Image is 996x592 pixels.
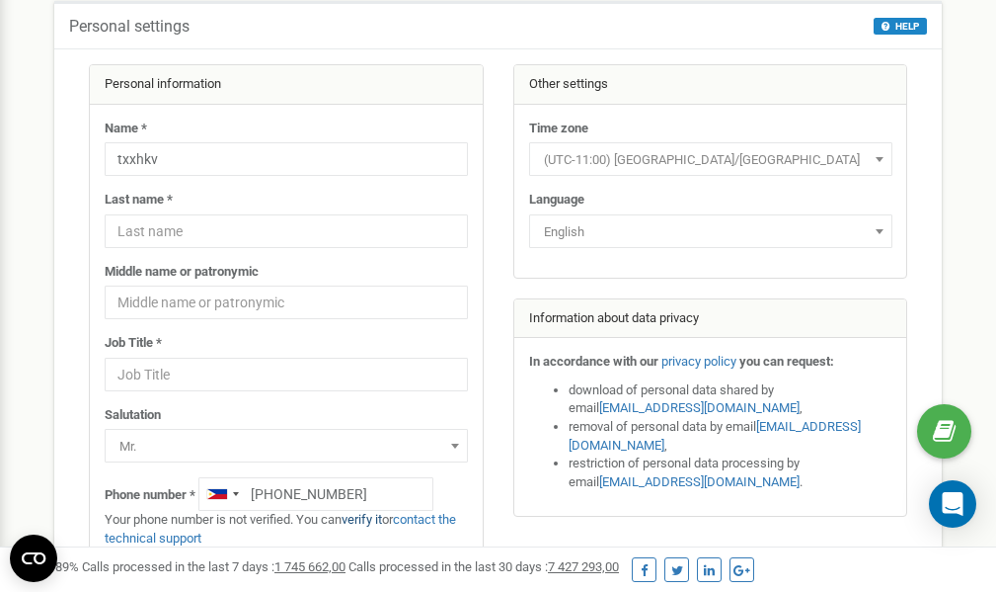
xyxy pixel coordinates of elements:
[529,191,584,210] label: Language
[105,142,468,176] input: Name
[599,474,800,489] a: [EMAIL_ADDRESS][DOMAIN_NAME]
[105,334,162,353] label: Job Title *
[69,18,190,36] h5: Personal settings
[105,406,161,425] label: Salutation
[536,146,885,174] span: (UTC-11:00) Pacific/Midway
[105,263,259,282] label: Middle name or patronymic
[105,191,173,210] label: Last name *
[569,381,892,418] li: download of personal data shared by email ,
[105,214,468,248] input: Last name
[105,358,468,391] input: Job Title
[529,142,892,176] span: (UTC-11:00) Pacific/Midway
[874,18,927,35] button: HELP
[536,218,885,246] span: English
[514,299,907,339] div: Information about data privacy
[529,120,588,138] label: Time zone
[514,65,907,105] div: Other settings
[105,286,468,319] input: Middle name or patronymic
[739,354,834,369] strong: you can request:
[105,486,195,505] label: Phone number *
[198,477,433,511] input: +1-800-555-55-55
[529,214,892,248] span: English
[348,559,619,574] span: Calls processed in the last 30 days :
[105,120,147,138] label: Name *
[199,478,245,510] div: Telephone country code
[82,559,345,574] span: Calls processed in the last 7 days :
[661,354,736,369] a: privacy policy
[569,455,892,491] li: restriction of personal data processing by email .
[929,480,976,528] div: Open Intercom Messenger
[105,429,468,463] span: Mr.
[342,512,382,527] a: verify it
[599,400,800,415] a: [EMAIL_ADDRESS][DOMAIN_NAME]
[274,559,345,574] u: 1 745 662,00
[569,418,892,455] li: removal of personal data by email ,
[105,511,468,548] p: Your phone number is not verified. You can or
[112,433,461,461] span: Mr.
[548,559,619,574] u: 7 427 293,00
[90,65,483,105] div: Personal information
[529,354,658,369] strong: In accordance with our
[105,512,456,546] a: contact the technical support
[10,535,57,582] button: Open CMP widget
[569,419,861,453] a: [EMAIL_ADDRESS][DOMAIN_NAME]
